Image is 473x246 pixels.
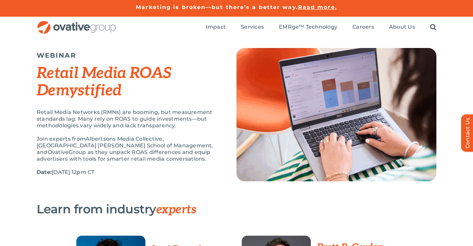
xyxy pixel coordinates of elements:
[37,202,403,216] h3: Learn from industry
[389,24,415,30] span: About Us
[241,24,264,31] a: Services
[37,149,211,162] span: Group as they unpack ROAS differences and equip advertisers with tools for smarter retail media c...
[37,169,52,175] strong: Date:
[37,64,171,100] em: Retail Media ROAS Demystified
[37,136,213,155] span: Albertsons Media Collective, [GEOGRAPHIC_DATA] [PERSON_NAME] School of Management, and
[37,51,220,59] h5: WEBINAR
[279,24,337,31] a: EMRge™ Technology
[430,24,436,31] a: Search
[37,109,220,129] p: Retail Media Networks (RMNs) are booming, but measurement standards lag. Many rely on ROAS to gui...
[352,24,374,30] span: Careers
[37,20,117,26] a: OG_Full_horizontal_RGB
[298,4,337,10] a: Read more.
[389,24,415,31] a: About Us
[37,169,220,176] p: [DATE] 12pm CT
[241,24,264,30] span: Services
[206,24,226,30] span: Impact
[352,24,374,31] a: Careers
[279,24,337,30] span: EMRge™ Technology
[156,202,196,217] span: experts
[37,136,220,162] p: Join experts from
[48,149,69,155] span: Ovative
[206,24,226,31] a: Impact
[236,48,436,181] img: Top Image (2)
[206,17,436,38] nav: Menu
[136,4,298,10] a: Marketing is broken—but there’s a better way.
